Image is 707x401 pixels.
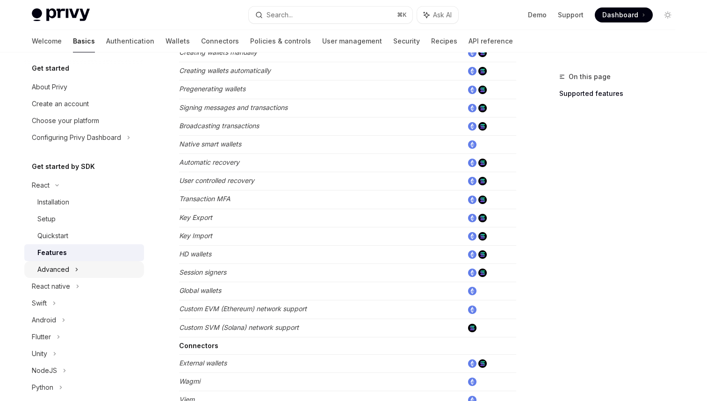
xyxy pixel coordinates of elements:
span: Dashboard [602,10,638,20]
em: Key Export [179,213,212,221]
div: Features [37,247,67,258]
div: Quickstart [37,230,68,241]
h5: Get started by SDK [32,161,95,172]
em: Signing messages and transactions [179,103,288,111]
img: solana.png [478,214,487,222]
em: Wagmi [179,377,200,385]
img: solana.png [478,250,487,259]
div: Choose your platform [32,115,99,126]
a: Basics [73,30,95,52]
a: Setup [24,211,144,227]
div: Advanced [37,264,69,275]
div: Create an account [32,98,89,109]
img: ethereum.png [468,49,476,57]
em: HD wallets [179,250,211,258]
div: Search... [267,9,293,21]
a: Demo [528,10,547,20]
img: ethereum.png [468,378,476,386]
a: Policies & controls [250,30,311,52]
strong: Connectors [179,342,218,350]
img: ethereum.png [468,177,476,185]
img: solana.png [468,324,476,332]
em: Custom EVM (Ethereum) network support [179,305,307,313]
a: Connectors [201,30,239,52]
span: ⌘ K [397,11,407,19]
a: Installation [24,194,144,211]
a: About Privy [24,79,144,95]
img: solana.png [478,49,487,57]
img: solana.png [478,122,487,131]
a: User management [322,30,382,52]
div: Python [32,382,53,393]
h5: Get started [32,63,69,74]
button: Ask AI [417,7,458,23]
div: Flutter [32,331,51,343]
img: solana.png [478,67,487,75]
a: API reference [469,30,513,52]
em: External wallets [179,359,227,367]
a: Quickstart [24,227,144,244]
a: Supported features [559,86,683,101]
em: Custom SVM (Solana) network support [179,323,299,331]
em: Transaction MFA [179,195,231,203]
a: Authentication [106,30,154,52]
a: Support [558,10,584,20]
img: solana.png [478,196,487,204]
a: Wallets [166,30,190,52]
em: Creating wallets automatically [179,66,271,74]
img: ethereum.png [468,159,476,167]
a: Dashboard [595,7,653,22]
button: Search...⌘K [249,7,412,23]
div: NodeJS [32,365,57,376]
img: ethereum.png [468,104,476,112]
em: User controlled recovery [179,176,254,184]
span: Ask AI [433,10,452,20]
button: Toggle dark mode [660,7,675,22]
div: Swift [32,298,47,309]
img: solana.png [478,359,487,368]
img: light logo [32,8,90,22]
img: solana.png [478,86,487,94]
img: ethereum.png [468,86,476,94]
img: solana.png [478,177,487,185]
div: Installation [37,197,69,208]
a: Create an account [24,95,144,112]
a: Welcome [32,30,62,52]
em: Pregenerating wallets [179,85,245,93]
em: Key Import [179,232,212,240]
img: solana.png [478,232,487,241]
em: Session signers [179,268,226,276]
a: Choose your platform [24,112,144,129]
img: ethereum.png [468,232,476,241]
img: ethereum.png [468,359,476,368]
span: On this page [569,71,611,82]
img: ethereum.png [468,67,476,75]
div: Setup [37,213,56,225]
img: ethereum.png [468,214,476,222]
img: solana.png [478,269,487,277]
div: Android [32,314,56,326]
img: ethereum.png [468,306,476,314]
a: Features [24,244,144,261]
em: Native smart wallets [179,140,241,148]
img: ethereum.png [468,269,476,277]
div: About Privy [32,81,67,93]
em: Broadcasting transactions [179,122,259,130]
img: ethereum.png [468,122,476,131]
a: Security [393,30,420,52]
img: ethereum.png [468,196,476,204]
img: ethereum.png [468,287,476,295]
img: solana.png [478,104,487,112]
img: ethereum.png [468,140,476,149]
div: Configuring Privy Dashboard [32,132,121,143]
a: Recipes [431,30,457,52]
div: React [32,180,50,191]
img: solana.png [478,159,487,167]
em: Automatic recovery [179,158,239,166]
em: Global wallets [179,286,221,294]
div: React native [32,281,70,292]
img: ethereum.png [468,250,476,259]
div: Unity [32,348,47,359]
